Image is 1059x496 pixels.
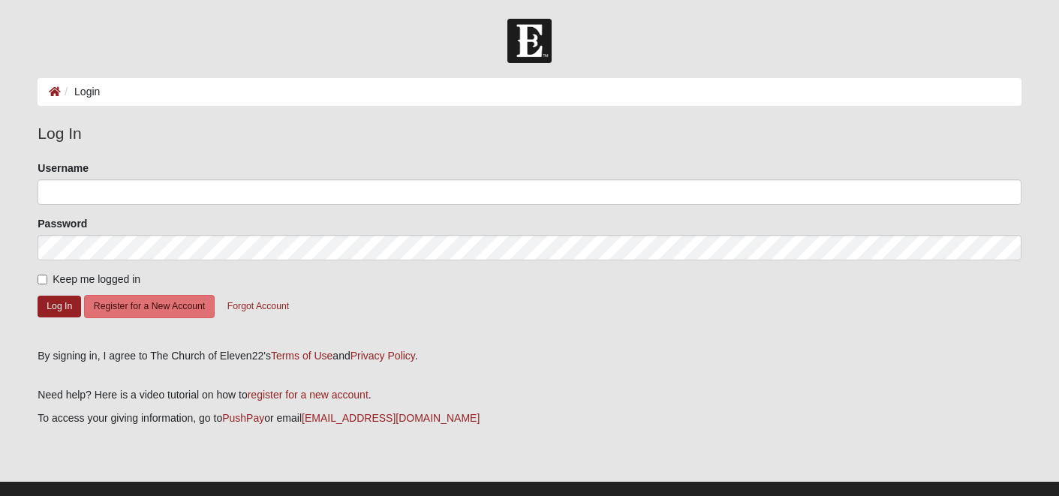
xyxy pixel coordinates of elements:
[38,122,1021,146] legend: Log In
[38,161,89,176] label: Username
[84,295,215,318] button: Register for a New Account
[302,412,480,424] a: [EMAIL_ADDRESS][DOMAIN_NAME]
[248,389,369,401] a: register for a new account
[222,412,264,424] a: PushPay
[38,216,87,231] label: Password
[38,296,81,317] button: Log In
[350,350,415,362] a: Privacy Policy
[38,348,1021,364] div: By signing in, I agree to The Church of Eleven22's and .
[53,273,140,285] span: Keep me logged in
[38,387,1021,403] p: Need help? Here is a video tutorial on how to .
[271,350,332,362] a: Terms of Use
[38,410,1021,426] p: To access your giving information, go to or email
[61,84,100,100] li: Login
[38,275,47,284] input: Keep me logged in
[218,295,299,318] button: Forgot Account
[507,19,552,63] img: Church of Eleven22 Logo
